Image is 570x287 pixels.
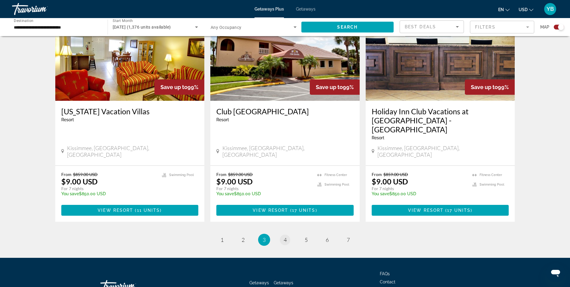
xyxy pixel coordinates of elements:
button: View Resort(17 units) [372,205,509,216]
span: 11 units [137,208,160,213]
span: You save [216,191,234,196]
a: Getaways Plus [255,7,284,11]
span: ( ) [133,208,162,213]
a: Travorium [12,1,72,17]
span: You save [61,191,79,196]
span: Search [337,25,358,29]
button: Change currency [519,5,533,14]
span: Resort [61,117,74,122]
img: 0776I01L.jpg [55,5,205,101]
button: View Resort(17 units) [216,205,354,216]
button: User Menu [542,3,558,15]
span: Kissimmee, [GEOGRAPHIC_DATA], [GEOGRAPHIC_DATA] [222,145,354,158]
p: For 7 nights [216,186,311,191]
span: 5 [305,236,308,243]
span: USD [519,7,528,12]
span: Resort [216,117,229,122]
span: Fitness Center [480,173,502,177]
span: Save up to [471,84,498,90]
span: $859.00 USD [383,172,408,177]
p: $850.00 USD [61,191,156,196]
span: From [372,172,382,177]
span: 3 [263,236,266,243]
span: Start Month [113,19,133,23]
span: View Resort [253,208,288,213]
button: Search [301,22,394,32]
span: Kissimmee, [GEOGRAPHIC_DATA], [GEOGRAPHIC_DATA] [377,145,509,158]
span: [DATE] (1,376 units available) [113,25,171,29]
a: Getaways [249,280,269,285]
span: 2 [242,236,245,243]
span: From [61,172,72,177]
span: YB [547,6,554,12]
span: 6 [326,236,329,243]
span: Save up to [160,84,187,90]
a: Holiday Inn Club Vacations at [GEOGRAPHIC_DATA] - [GEOGRAPHIC_DATA] [372,107,509,134]
p: $850.00 USD [216,191,311,196]
a: Club [GEOGRAPHIC_DATA] [216,107,354,116]
p: $850.00 USD [372,191,467,196]
span: View Resort [408,208,444,213]
p: For 7 nights [61,186,156,191]
button: Filter [470,20,534,34]
iframe: Button to launch messaging window [546,263,565,282]
span: Best Deals [405,24,436,29]
div: 99% [310,79,360,95]
span: Map [540,23,549,31]
p: $9.00 USD [372,177,408,186]
span: View Resort [98,208,133,213]
span: Kissimmee, [GEOGRAPHIC_DATA], [GEOGRAPHIC_DATA] [67,145,198,158]
a: FAQs [380,271,390,276]
span: ( ) [444,208,472,213]
p: For 7 nights [372,186,467,191]
div: 99% [465,79,515,95]
a: Getaways [296,7,315,11]
a: [US_STATE] Vacation Villas [61,107,199,116]
span: Swimming Pool [325,183,349,187]
span: Resort [372,135,384,140]
span: Any Occupancy [211,25,242,30]
span: Fitness Center [325,173,347,177]
span: Destination [14,18,33,23]
span: Save up to [316,84,343,90]
span: $859.00 USD [73,172,98,177]
img: 5169E01L.jpg [210,5,360,101]
span: 17 units [447,208,471,213]
p: $9.00 USD [216,177,253,186]
span: ( ) [288,208,317,213]
span: 4 [284,236,287,243]
nav: Pagination [55,234,515,246]
div: 99% [154,79,204,95]
span: From [216,172,227,177]
button: Change language [498,5,510,14]
span: You save [372,191,389,196]
span: Swimming Pool [169,173,194,177]
span: en [498,7,504,12]
span: Swimming Pool [480,183,504,187]
button: View Resort(11 units) [61,205,199,216]
span: 7 [347,236,350,243]
span: 1 [221,236,224,243]
span: $859.00 USD [228,172,253,177]
p: $9.00 USD [61,177,98,186]
img: 0670O01X.jpg [366,5,515,101]
span: 17 units [292,208,315,213]
mat-select: Sort by [405,23,459,30]
a: Contact [380,279,395,284]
